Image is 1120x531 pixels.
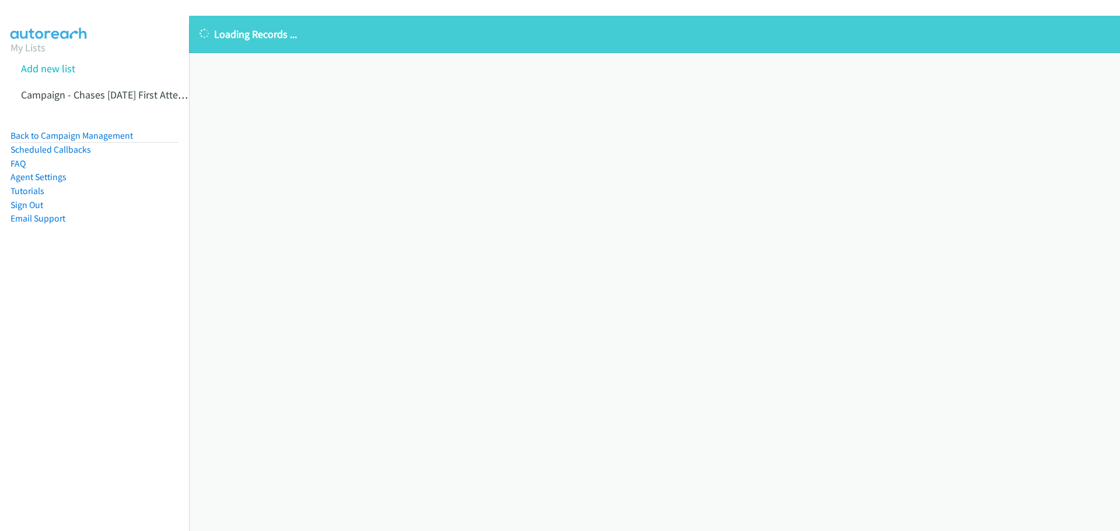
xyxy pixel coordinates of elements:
[10,158,26,169] a: FAQ
[21,62,75,75] a: Add new list
[10,171,66,182] a: Agent Settings
[10,41,45,54] a: My Lists
[10,130,133,141] a: Back to Campaign Management
[10,185,44,196] a: Tutorials
[10,199,43,210] a: Sign Out
[199,26,1109,42] p: Loading Records ...
[21,88,196,101] a: Campaign - Chases [DATE] First Attempt
[10,213,65,224] a: Email Support
[10,144,91,155] a: Scheduled Callbacks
